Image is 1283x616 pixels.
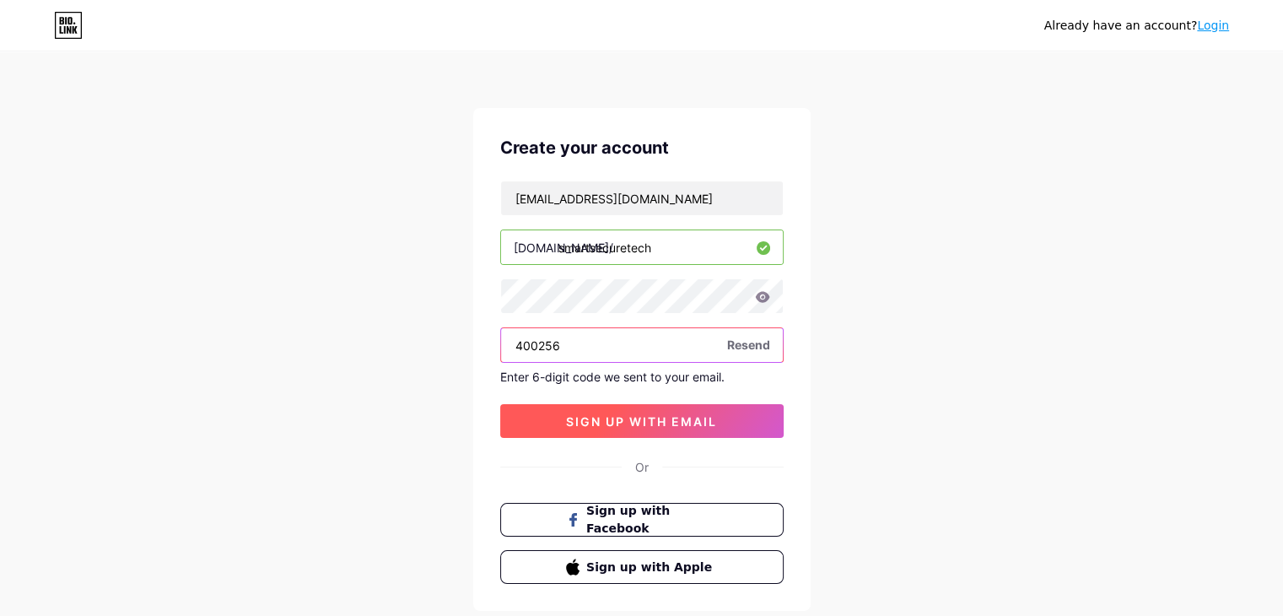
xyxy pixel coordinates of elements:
input: Paste login code [501,328,783,362]
button: Sign up with Apple [500,550,784,584]
div: [DOMAIN_NAME]/ [514,239,613,257]
input: Email [501,181,783,215]
span: sign up with email [566,414,717,429]
span: Sign up with Facebook [586,502,717,538]
button: sign up with email [500,404,784,438]
div: Already have an account? [1044,17,1229,35]
input: username [501,230,783,264]
span: Resend [727,336,770,354]
a: Login [1197,19,1229,32]
div: Or [635,458,649,476]
button: Sign up with Facebook [500,503,784,537]
span: Sign up with Apple [586,559,717,576]
div: Create your account [500,135,784,160]
div: Enter 6-digit code we sent to your email. [500,370,784,384]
